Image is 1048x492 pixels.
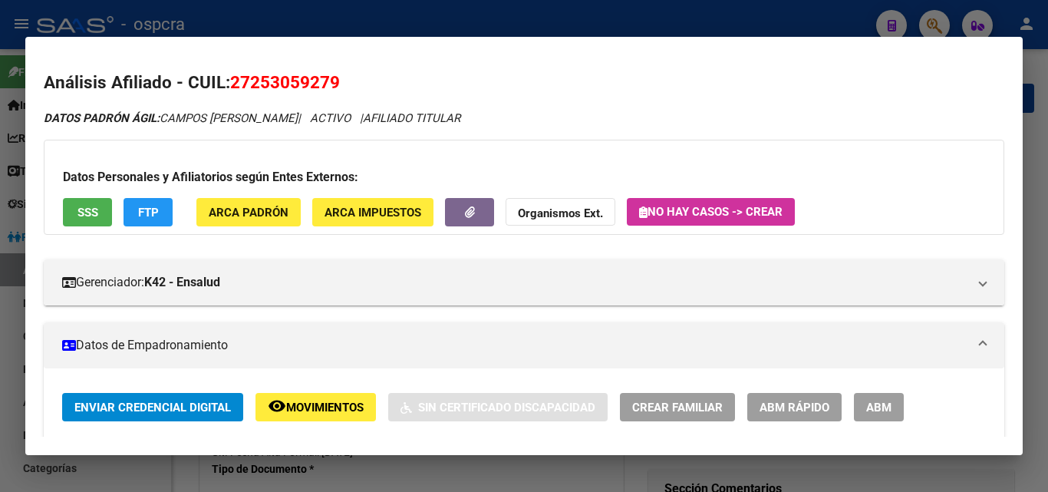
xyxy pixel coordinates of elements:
[62,273,967,292] mat-panel-title: Gerenciador:
[639,205,783,219] span: No hay casos -> Crear
[63,198,112,226] button: SSS
[388,393,608,421] button: Sin Certificado Discapacidad
[268,397,286,415] mat-icon: remove_red_eye
[866,401,891,414] span: ABM
[196,198,301,226] button: ARCA Padrón
[996,440,1033,477] iframe: Intercom live chat
[144,273,220,292] strong: K42 - Ensalud
[363,111,460,125] span: AFILIADO TITULAR
[77,206,98,220] span: SSS
[760,401,829,414] span: ABM Rápido
[62,336,967,355] mat-panel-title: Datos de Empadronamiento
[312,198,433,226] button: ARCA Impuestos
[44,111,160,125] strong: DATOS PADRÓN ÁGIL:
[44,111,460,125] i: | ACTIVO |
[124,198,173,226] button: FTP
[255,393,376,421] button: Movimientos
[854,393,904,421] button: ABM
[286,401,364,414] span: Movimientos
[138,206,159,220] span: FTP
[62,393,243,421] button: Enviar Credencial Digital
[506,198,615,226] button: Organismos Ext.
[627,198,795,226] button: No hay casos -> Crear
[325,206,421,220] span: ARCA Impuestos
[74,401,231,414] span: Enviar Credencial Digital
[518,206,603,220] strong: Organismos Ext.
[632,401,723,414] span: Crear Familiar
[418,401,595,414] span: Sin Certificado Discapacidad
[44,322,1004,368] mat-expansion-panel-header: Datos de Empadronamiento
[44,111,298,125] span: CAMPOS [PERSON_NAME]
[63,168,985,187] h3: Datos Personales y Afiliatorios según Entes Externos:
[747,393,842,421] button: ABM Rápido
[44,70,1004,96] h2: Análisis Afiliado - CUIL:
[230,72,340,92] span: 27253059279
[44,259,1004,305] mat-expansion-panel-header: Gerenciador:K42 - Ensalud
[620,393,735,421] button: Crear Familiar
[209,206,288,220] span: ARCA Padrón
